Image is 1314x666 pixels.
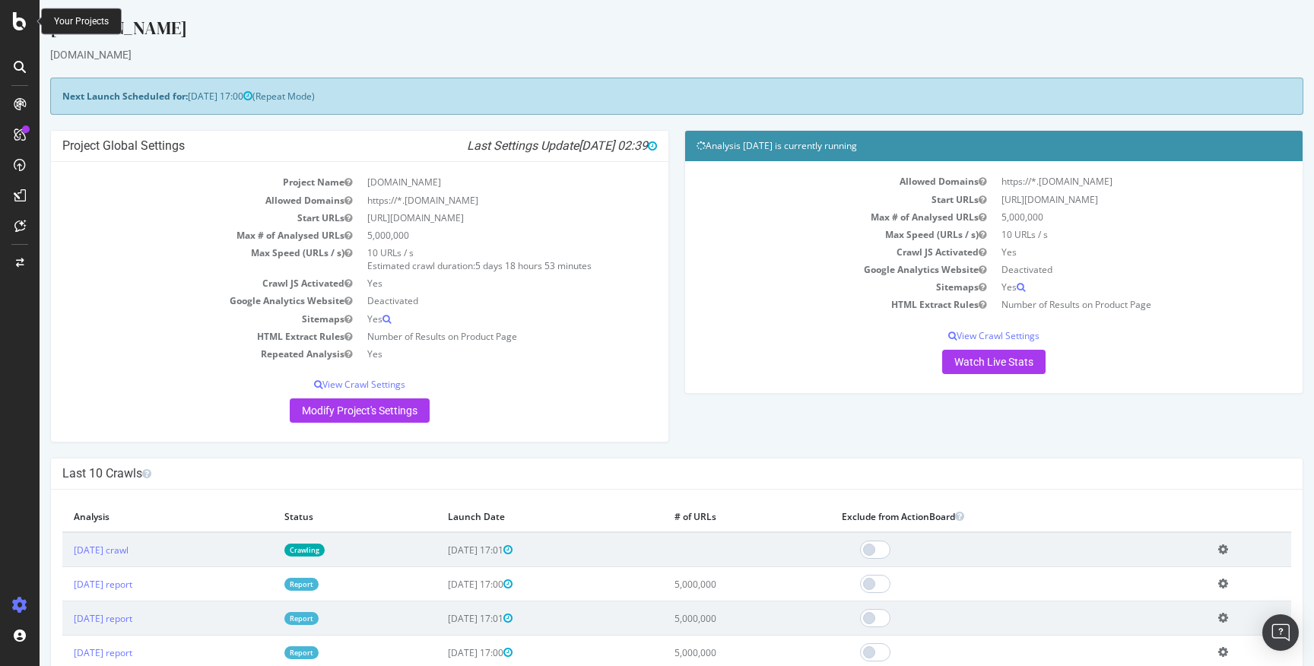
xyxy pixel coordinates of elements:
[23,501,233,532] th: Analysis
[408,612,473,625] span: [DATE] 17:01
[320,227,617,244] td: 5,000,000
[624,567,791,601] td: 5,000,000
[23,192,320,209] td: Allowed Domains
[657,173,954,190] td: Allowed Domains
[54,15,109,28] div: Your Projects
[1262,614,1299,651] div: Open Intercom Messenger
[23,244,320,274] td: Max Speed (URLs / s)
[954,191,1252,208] td: [URL][DOMAIN_NAME]
[624,601,791,636] td: 5,000,000
[657,208,954,226] td: Max # of Analysed URLs
[23,227,320,244] td: Max # of Analysed URLs
[34,544,89,557] a: [DATE] crawl
[657,243,954,261] td: Crawl JS Activated
[320,173,617,191] td: [DOMAIN_NAME]
[23,378,617,391] p: View Crawl Settings
[320,292,617,309] td: Deactivated
[34,578,93,591] a: [DATE] report
[320,244,617,274] td: 10 URLs / s Estimated crawl duration:
[657,296,954,313] td: HTML Extract Rules
[23,173,320,191] td: Project Name
[954,208,1252,226] td: 5,000,000
[657,226,954,243] td: Max Speed (URLs / s)
[23,328,320,345] td: HTML Extract Rules
[23,310,320,328] td: Sitemaps
[233,501,397,532] th: Status
[954,173,1252,190] td: https://*.[DOMAIN_NAME]
[320,209,617,227] td: [URL][DOMAIN_NAME]
[245,578,279,591] a: Report
[408,578,473,591] span: [DATE] 17:00
[408,646,473,659] span: [DATE] 17:00
[11,47,1264,62] div: [DOMAIN_NAME]
[954,296,1252,313] td: Number of Results on Product Page
[320,328,617,345] td: Number of Results on Product Page
[657,329,1252,342] p: View Crawl Settings
[954,243,1252,261] td: Yes
[23,466,1252,481] h4: Last 10 Crawls
[23,209,320,227] td: Start URLs
[148,90,213,103] span: [DATE] 17:00
[23,90,148,103] strong: Next Launch Scheduled for:
[397,501,624,532] th: Launch Date
[954,261,1252,278] td: Deactivated
[954,278,1252,296] td: Yes
[23,138,617,154] h4: Project Global Settings
[23,274,320,292] td: Crawl JS Activated
[539,138,617,153] span: [DATE] 02:39
[427,138,617,154] i: Last Settings Update
[657,191,954,208] td: Start URLs
[34,646,93,659] a: [DATE] report
[657,278,954,296] td: Sitemaps
[436,259,552,272] span: 5 days 18 hours 53 minutes
[954,226,1252,243] td: 10 URLs / s
[320,192,617,209] td: https://*.[DOMAIN_NAME]
[624,501,791,532] th: # of URLs
[408,544,473,557] span: [DATE] 17:01
[23,292,320,309] td: Google Analytics Website
[250,398,390,423] a: Modify Project's Settings
[23,345,320,363] td: Repeated Analysis
[245,544,285,557] a: Crawling
[320,274,617,292] td: Yes
[657,261,954,278] td: Google Analytics Website
[791,501,1167,532] th: Exclude from ActionBoard
[657,138,1252,154] h4: Analysis [DATE] is currently running
[11,15,1264,47] div: [DOMAIN_NAME]
[903,350,1006,374] a: Watch Live Stats
[245,646,279,659] a: Report
[245,612,279,625] a: Report
[34,612,93,625] a: [DATE] report
[11,78,1264,115] div: (Repeat Mode)
[320,310,617,328] td: Yes
[320,345,617,363] td: Yes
